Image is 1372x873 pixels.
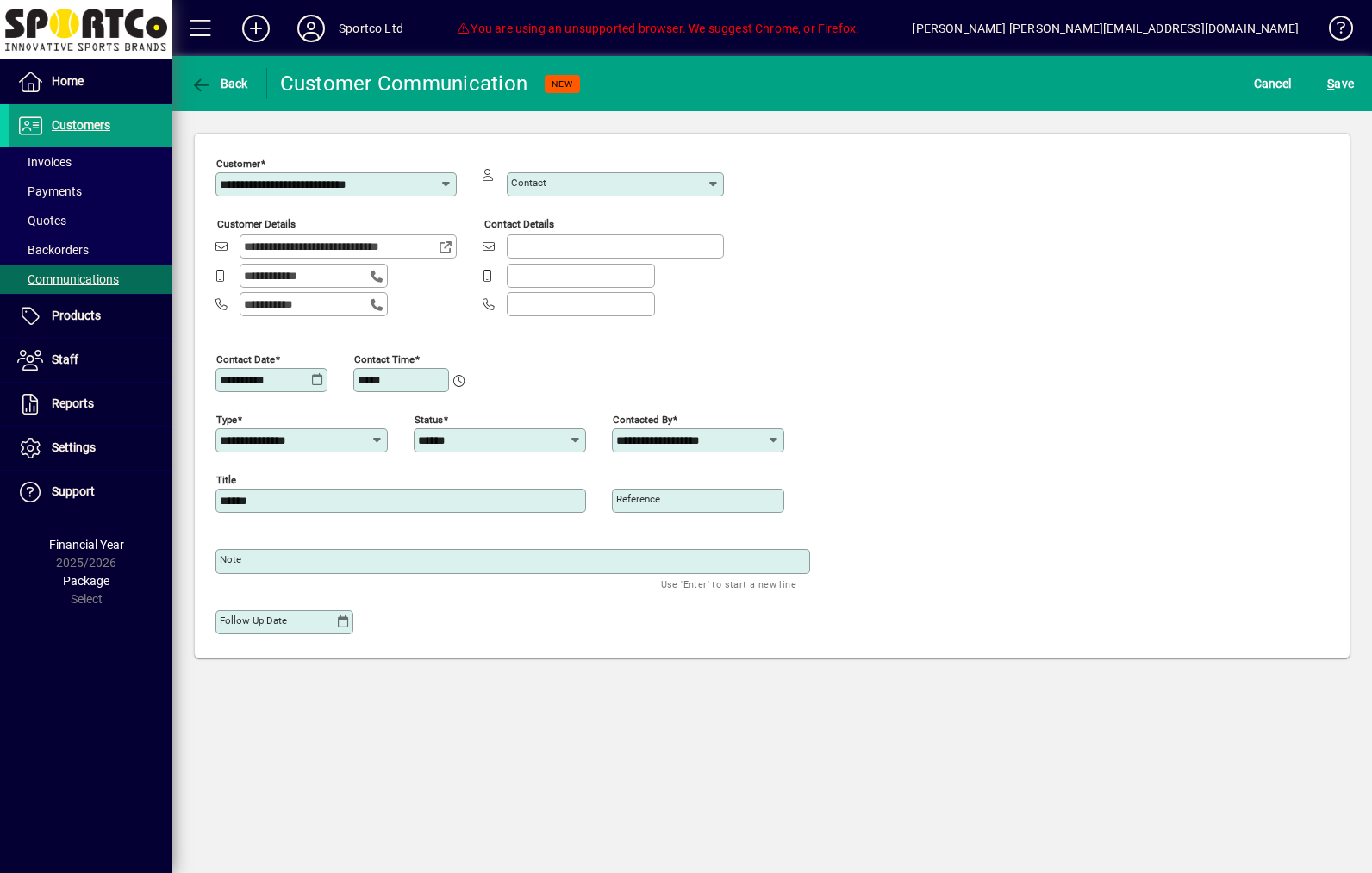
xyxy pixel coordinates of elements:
[339,15,403,42] div: Sportco Ltd
[216,158,260,170] mat-label: Customer
[9,147,172,177] a: Invoices
[216,352,275,365] mat-label: Contact date
[1316,3,1350,59] a: Knowledge Base
[9,60,172,103] a: Home
[52,396,94,410] span: Reports
[172,68,267,99] app-page-header-button: Back
[17,272,119,286] span: Communications
[52,484,95,498] span: Support
[552,78,573,90] span: NEW
[52,118,110,132] span: Customers
[9,295,172,338] a: Products
[49,538,124,552] span: Financial Year
[1327,77,1334,90] span: S
[9,383,172,426] a: Reports
[1254,70,1292,97] span: Cancel
[456,22,859,35] span: You are using an unsupported browser. We suggest Chrome, or Firefox.
[9,177,172,206] a: Payments
[1323,68,1358,99] button: Save
[228,13,284,44] button: Add
[1327,70,1354,97] span: ave
[220,553,241,565] mat-label: Note
[190,77,248,90] span: Back
[216,473,236,485] mat-label: Title
[17,243,89,257] span: Backorders
[616,493,660,505] mat-label: Reference
[9,427,172,470] a: Settings
[52,352,78,366] span: Staff
[284,13,339,44] button: Profile
[9,339,172,382] a: Staff
[912,15,1299,42] div: [PERSON_NAME] [PERSON_NAME][EMAIL_ADDRESS][DOMAIN_NAME]
[17,214,66,228] span: Quotes
[280,70,528,97] div: Customer Communication
[9,206,172,235] a: Quotes
[52,74,84,88] span: Home
[17,184,82,198] span: Payments
[216,413,237,425] mat-label: Type
[52,440,96,454] span: Settings
[354,352,415,365] mat-label: Contact time
[661,574,796,594] mat-hint: Use 'Enter' to start a new line
[220,614,287,627] mat-label: Follow up date
[52,309,101,322] span: Products
[17,155,72,169] span: Invoices
[511,177,546,189] mat-label: Contact
[9,471,172,514] a: Support
[63,574,109,588] span: Package
[186,68,253,99] button: Back
[9,265,172,294] a: Communications
[1250,68,1296,99] button: Cancel
[415,413,443,425] mat-label: Status
[613,413,672,425] mat-label: Contacted by
[9,235,172,265] a: Backorders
